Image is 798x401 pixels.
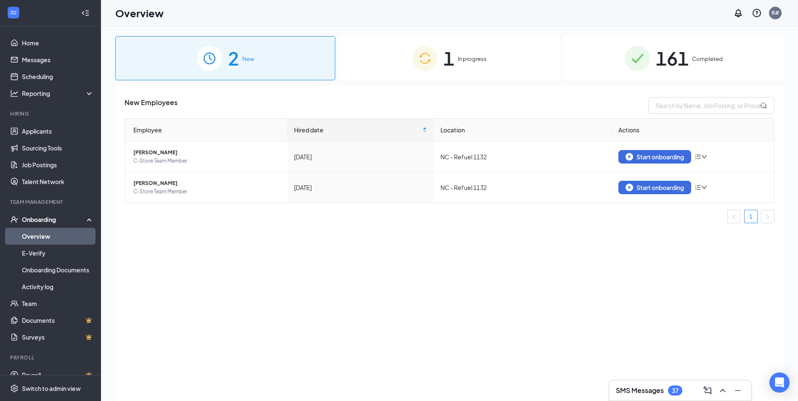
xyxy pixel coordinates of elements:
[648,97,774,114] input: Search by Name, Job Posting, or Process
[125,119,287,142] th: Employee
[22,245,94,261] a: E-Verify
[695,184,701,191] span: bars
[701,185,707,190] span: down
[618,181,691,194] button: Start onboarding
[443,44,454,73] span: 1
[81,9,90,17] svg: Collapse
[731,384,745,397] button: Minimize
[22,215,87,224] div: Onboarding
[612,119,774,142] th: Actions
[22,51,94,68] a: Messages
[716,384,729,397] button: ChevronUp
[769,372,790,393] div: Open Intercom Messenger
[771,9,779,16] div: R#
[701,384,714,397] button: ComposeMessage
[22,278,94,295] a: Activity log
[752,8,762,18] svg: QuestionInfo
[22,68,94,85] a: Scheduling
[294,183,427,192] div: [DATE]
[22,123,94,140] a: Applicants
[10,89,19,98] svg: Analysis
[761,210,774,223] button: right
[133,157,281,165] span: C-Store Team Member
[10,354,92,361] div: Payroll
[228,44,239,73] span: 2
[626,153,684,161] div: Start onboarding
[692,55,723,63] span: Completed
[458,55,487,63] span: In progress
[733,8,743,18] svg: Notifications
[10,215,19,224] svg: UserCheck
[732,214,737,219] span: left
[22,295,94,312] a: Team
[10,110,92,117] div: Hiring
[9,8,18,17] svg: WorkstreamLogo
[765,214,770,219] span: right
[294,152,427,161] div: [DATE]
[133,179,281,187] span: [PERSON_NAME]
[242,55,254,63] span: New
[727,210,741,223] li: Previous Page
[616,386,664,395] h3: SMS Messages
[22,140,94,156] a: Sourcing Tools
[672,387,679,394] div: 37
[761,210,774,223] li: Next Page
[22,89,94,98] div: Reporting
[22,34,94,51] a: Home
[727,210,741,223] button: left
[434,172,612,203] td: NC - Refuel 1132
[701,154,707,160] span: down
[125,97,178,114] span: New Employees
[626,184,684,191] div: Start onboarding
[745,210,757,223] a: 1
[10,384,19,393] svg: Settings
[22,384,81,393] div: Switch to admin view
[294,125,421,135] span: Hired date
[22,156,94,173] a: Job Postings
[133,187,281,196] span: C-Store Team Member
[733,385,743,396] svg: Minimize
[133,148,281,157] span: [PERSON_NAME]
[22,367,94,383] a: PayrollCrown
[695,153,701,160] span: bars
[703,385,713,396] svg: ComposeMessage
[22,173,94,190] a: Talent Network
[22,312,94,329] a: DocumentsCrown
[434,142,612,172] td: NC - Refuel 1132
[10,198,92,206] div: Team Management
[718,385,728,396] svg: ChevronUp
[618,150,691,164] button: Start onboarding
[115,6,164,20] h1: Overview
[22,329,94,346] a: SurveysCrown
[22,261,94,278] a: Onboarding Documents
[434,119,612,142] th: Location
[22,228,94,245] a: Overview
[656,44,689,73] span: 161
